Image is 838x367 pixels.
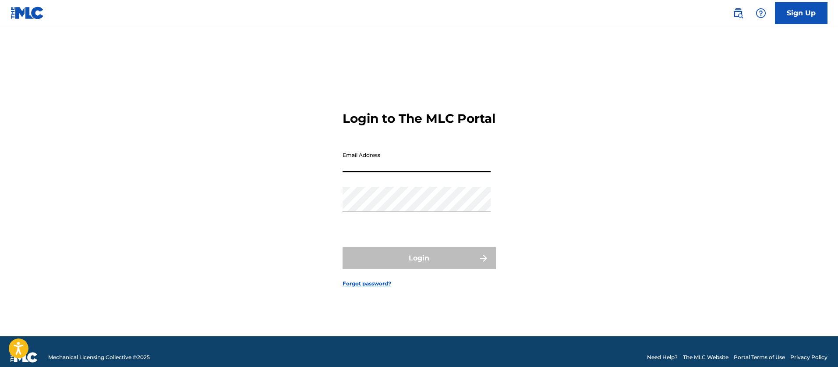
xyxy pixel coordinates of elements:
a: Portal Terms of Use [734,353,785,361]
img: search [733,8,743,18]
div: Help [752,4,770,22]
a: Forgot password? [343,280,391,288]
a: The MLC Website [683,353,728,361]
img: help [756,8,766,18]
img: MLC Logo [11,7,44,19]
img: logo [11,352,38,363]
h3: Login to The MLC Portal [343,111,495,126]
a: Sign Up [775,2,827,24]
a: Public Search [729,4,747,22]
a: Privacy Policy [790,353,827,361]
a: Need Help? [647,353,678,361]
span: Mechanical Licensing Collective © 2025 [48,353,150,361]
